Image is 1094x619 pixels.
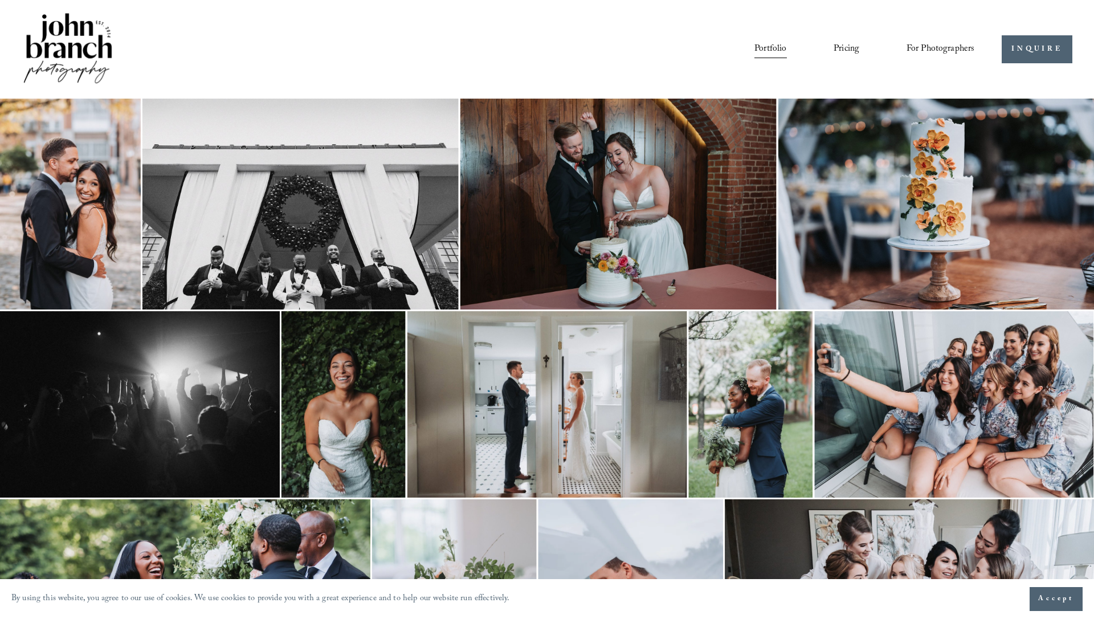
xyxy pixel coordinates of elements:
img: A group of women in matching pajamas taking a selfie on a balcony, smiling and posing together. [814,311,1093,498]
img: A bride and groom embrace outdoors, smiling; the bride holds a green bouquet, and the groom wears... [688,311,813,498]
a: folder dropdown [907,40,975,59]
a: Pricing [834,40,859,59]
button: Accept [1030,587,1083,611]
span: Accept [1038,593,1074,605]
img: A bride in a white dress and a groom in a suit preparing in adjacent rooms with a bathroom and ki... [407,311,687,498]
span: For Photographers [907,40,975,58]
img: Smiling bride in strapless white dress with green leafy background. [281,311,406,498]
a: INQUIRE [1002,35,1072,63]
a: Portfolio [754,40,786,59]
img: John Branch IV Photography [22,11,114,88]
img: Group of men in tuxedos standing under a large wreath on a building's entrance. [142,99,459,309]
p: By using this website, you agree to our use of cookies. We use cookies to provide you with a grea... [11,591,510,608]
img: A couple is playfully cutting their wedding cake. The bride is wearing a white strapless gown, an... [460,99,777,309]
